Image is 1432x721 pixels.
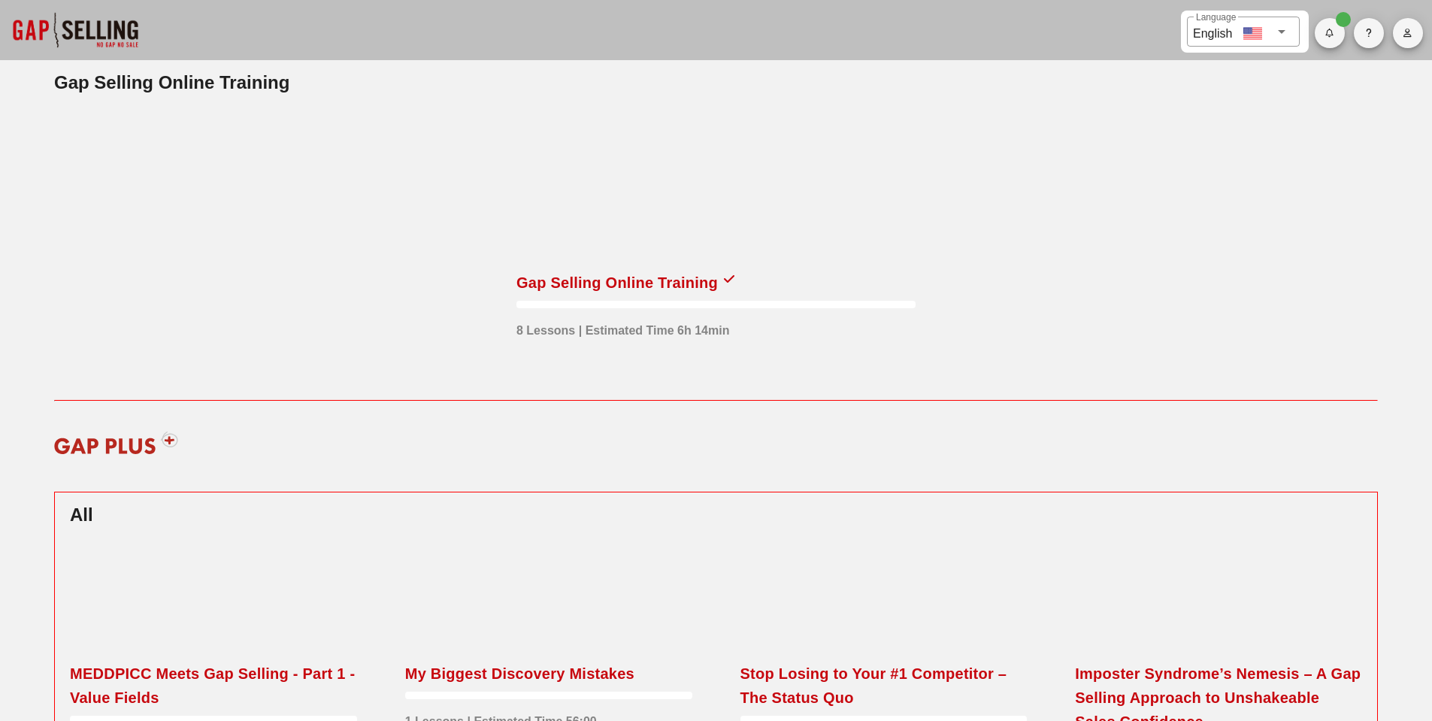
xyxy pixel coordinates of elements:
div: English [1193,21,1232,43]
label: Language [1196,12,1236,23]
div: Gap Selling Online Training [516,271,718,295]
div: LanguageEnglish [1187,17,1300,47]
h2: All [70,501,1362,529]
h2: Gap Selling Online Training [54,69,1378,96]
img: gap-plus-logo-red.svg [44,420,188,465]
div: My Biggest Discovery Mistakes [405,662,634,686]
div: MEDDPICC Meets Gap Selling - Part 1 - Value Fields [70,662,357,710]
div: Stop Losing to Your #1 Competitor – The Status Quo [740,662,1028,710]
div: 8 Lessons | Estimated Time 6h 14min [516,314,729,340]
span: Badge [1336,12,1351,27]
